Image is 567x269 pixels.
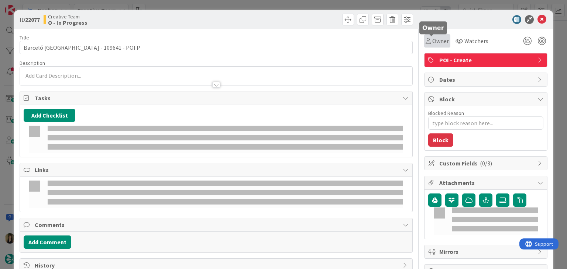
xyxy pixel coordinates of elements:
span: Tasks [35,94,399,102]
span: Dates [439,75,534,84]
b: 22077 [25,16,40,23]
span: Custom Fields [439,159,534,168]
span: Mirrors [439,247,534,256]
span: Links [35,165,399,174]
label: Blocked Reason [428,110,464,116]
button: Add Checklist [24,109,75,122]
span: ID [20,15,40,24]
label: Title [20,34,29,41]
span: Attachments [439,178,534,187]
b: O - In Progress [48,20,87,25]
span: Owner [432,36,449,45]
span: Watchers [464,36,488,45]
button: Block [428,133,453,147]
span: POI - Create [439,56,534,64]
input: type card name here... [20,41,412,54]
span: Block [439,95,534,104]
span: Description [20,60,45,66]
span: Comments [35,220,399,229]
h5: Owner [422,24,444,31]
span: Creative Team [48,14,87,20]
span: ( 0/3 ) [480,160,492,167]
button: Add Comment [24,235,71,249]
span: Support [16,1,34,10]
